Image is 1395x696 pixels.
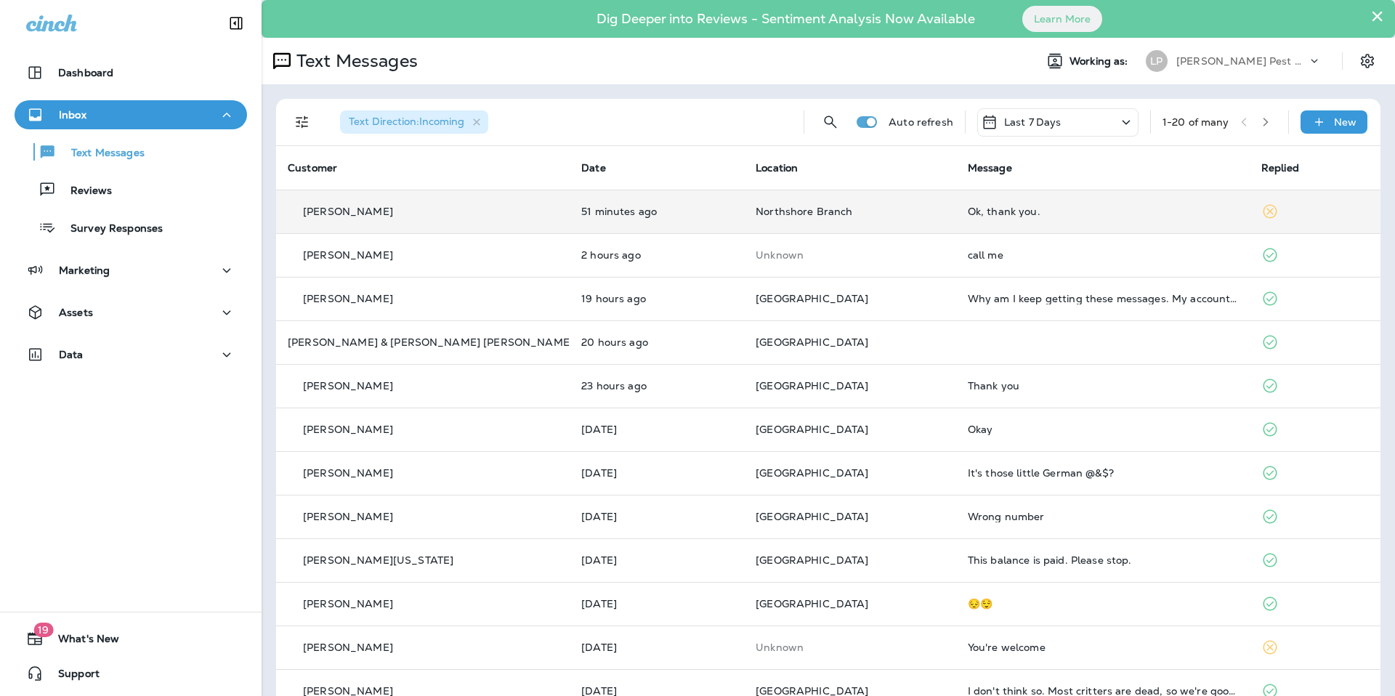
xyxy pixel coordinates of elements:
span: [GEOGRAPHIC_DATA] [756,423,868,436]
div: 1 - 20 of many [1162,116,1229,128]
button: Close [1370,4,1384,28]
p: This customer does not have a last location and the phone number they messaged is not assigned to... [756,642,945,653]
p: [PERSON_NAME] [303,293,393,304]
button: Data [15,340,247,369]
p: Dashboard [58,67,113,78]
p: Inbox [59,109,86,121]
p: [PERSON_NAME] [303,598,393,610]
span: Date [581,161,606,174]
span: Message [968,161,1012,174]
p: [PERSON_NAME] [303,467,393,479]
button: Collapse Sidebar [216,9,256,38]
button: Support [15,659,247,688]
p: Marketing [59,264,110,276]
span: [GEOGRAPHIC_DATA] [756,336,868,349]
button: Assets [15,298,247,327]
button: Filters [288,108,317,137]
p: [PERSON_NAME] [303,206,393,217]
div: Wrong number [968,511,1238,522]
p: Dig Deeper into Reviews - Sentiment Analysis Now Available [554,17,1017,21]
span: [GEOGRAPHIC_DATA] [756,379,868,392]
span: 19 [33,623,53,637]
p: Data [59,349,84,360]
span: [GEOGRAPHIC_DATA] [756,554,868,567]
button: Search Messages [816,108,845,137]
span: Location [756,161,798,174]
p: [PERSON_NAME] [303,380,393,392]
p: Last 7 Days [1004,116,1062,128]
button: Learn More [1022,6,1102,32]
p: Sep 25, 2025 09:46 AM [581,380,732,392]
div: Why am I keep getting these messages. My account is paid up to date [968,293,1238,304]
div: call me [968,249,1238,261]
button: Marketing [15,256,247,285]
p: [PERSON_NAME] [303,424,393,435]
p: [PERSON_NAME] [303,642,393,653]
p: Sep 26, 2025 08:21 AM [581,206,732,217]
div: Thank you [968,380,1238,392]
p: New [1334,116,1356,128]
p: [PERSON_NAME] Pest Control [1176,55,1307,67]
button: 19What's New [15,624,247,653]
span: [GEOGRAPHIC_DATA] [756,510,868,523]
div: Text Direction:Incoming [340,110,488,134]
p: Sep 23, 2025 01:44 PM [581,554,732,566]
button: Reviews [15,174,247,205]
button: Survey Responses [15,212,247,243]
p: This customer does not have a last location and the phone number they messaged is not assigned to... [756,249,945,261]
p: [PERSON_NAME][US_STATE] [303,554,453,566]
p: Sep 23, 2025 09:30 AM [581,642,732,653]
p: Text Messages [291,50,418,72]
span: Working as: [1069,55,1131,68]
p: Auto refresh [889,116,953,128]
p: Text Messages [57,147,145,161]
p: Sep 26, 2025 06:36 AM [581,249,732,261]
div: It's those little German @&$? [968,467,1238,479]
button: Dashboard [15,58,247,87]
p: Sep 25, 2025 01:41 PM [581,293,732,304]
span: [GEOGRAPHIC_DATA] [756,292,868,305]
p: Survey Responses [56,222,163,236]
span: What's New [44,633,119,650]
span: Text Direction : Incoming [349,115,464,128]
div: This balance is paid. Please stop. [968,554,1238,566]
div: You're welcome [968,642,1238,653]
div: Okay [968,424,1238,435]
span: Customer [288,161,337,174]
p: [PERSON_NAME] [303,249,393,261]
p: Assets [59,307,93,318]
span: [GEOGRAPHIC_DATA] [756,466,868,479]
div: Ok, thank you. [968,206,1238,217]
p: [PERSON_NAME] & [PERSON_NAME] [PERSON_NAME] [288,336,573,348]
p: Sep 25, 2025 12:41 PM [581,336,732,348]
p: Sep 24, 2025 08:02 AM [581,467,732,479]
div: 😔😌 [968,598,1238,610]
p: Sep 24, 2025 09:01 AM [581,424,732,435]
div: LP [1146,50,1168,72]
span: [GEOGRAPHIC_DATA] [756,597,868,610]
span: Replied [1261,161,1299,174]
p: Sep 23, 2025 02:04 PM [581,511,732,522]
span: Support [44,668,100,685]
span: Northshore Branch [756,205,852,218]
p: Sep 23, 2025 09:46 AM [581,598,732,610]
button: Settings [1354,48,1380,74]
button: Text Messages [15,137,247,167]
p: Reviews [56,185,112,198]
button: Inbox [15,100,247,129]
p: [PERSON_NAME] [303,511,393,522]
